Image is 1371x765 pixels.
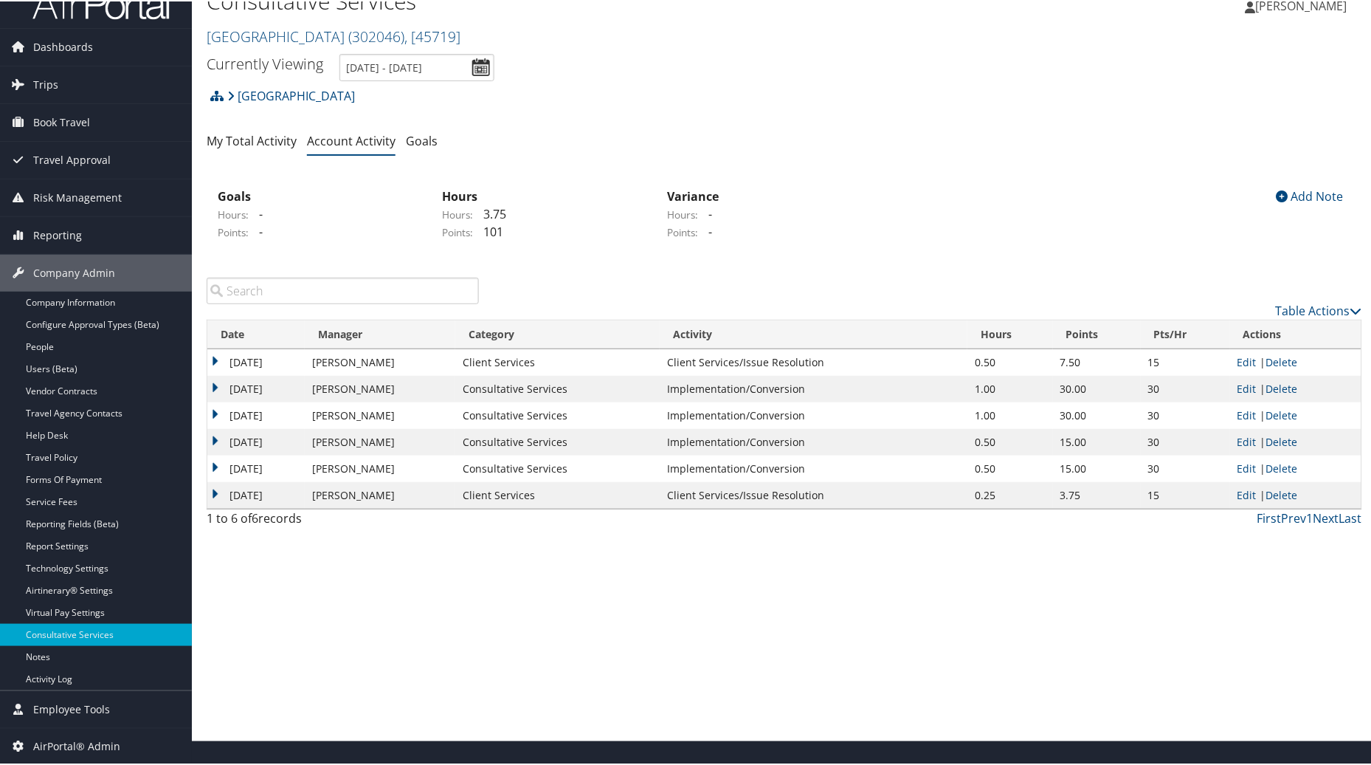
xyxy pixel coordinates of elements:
th: Pts/Hr [1141,319,1230,348]
td: [DATE] [207,348,305,374]
td: [DATE] [207,401,305,428]
label: Points: [442,224,473,239]
span: , [ 45719 ] [404,25,460,45]
td: | [1230,348,1361,374]
a: Delete [1266,407,1298,421]
a: Edit [1237,460,1257,474]
td: [DATE] [207,428,305,454]
input: Search [207,276,479,303]
label: Points: [667,224,698,239]
label: Hours: [218,206,249,221]
td: 1.00 [967,374,1052,401]
td: Consultative Services [455,428,660,454]
h3: Currently Viewing [207,52,323,72]
td: | [1230,428,1361,454]
td: Consultative Services [455,374,660,401]
span: 3.75 [476,205,506,221]
th: Activity: activate to sort column ascending [660,319,967,348]
a: Edit [1237,487,1257,501]
td: | [1230,374,1361,401]
a: Prev [1282,509,1307,525]
th: Manager: activate to sort column ascending [305,319,455,348]
a: Delete [1266,380,1298,394]
td: [DATE] [207,481,305,507]
span: Trips [33,65,58,102]
td: 15 [1141,481,1230,507]
td: 30 [1141,454,1230,481]
td: Implementation/Conversion [660,428,967,454]
a: Delete [1266,433,1298,447]
a: Last [1339,509,1362,525]
a: 1 [1307,509,1313,525]
div: Add Note [1269,186,1351,204]
td: 0.50 [967,428,1052,454]
span: Dashboards [33,27,93,64]
th: Points [1053,319,1141,348]
a: Table Actions [1276,301,1362,318]
a: Delete [1266,354,1298,368]
td: [PERSON_NAME] [305,401,455,428]
td: 30 [1141,428,1230,454]
td: [PERSON_NAME] [305,481,455,507]
a: Next [1313,509,1339,525]
span: - [252,205,263,221]
td: 1.00 [967,401,1052,428]
td: Consultative Services [455,401,660,428]
td: | [1230,401,1361,428]
a: [GEOGRAPHIC_DATA] [207,25,460,45]
a: Account Activity [307,131,396,148]
a: Edit [1237,433,1257,447]
a: Edit [1237,407,1257,421]
input: [DATE] - [DATE] [339,52,494,80]
label: Points: [218,224,249,239]
span: 6 [252,509,258,525]
td: Consultative Services [455,454,660,481]
strong: Hours [442,187,477,203]
a: First [1257,509,1282,525]
div: 1 to 6 of records [207,508,479,533]
td: Client Services/Issue Resolution [660,481,967,507]
th: Date: activate to sort column ascending [207,319,305,348]
a: Edit [1237,380,1257,394]
a: Delete [1266,460,1298,474]
label: Hours: [442,206,473,221]
span: AirPortal® Admin [33,727,120,764]
td: [PERSON_NAME] [305,428,455,454]
a: My Total Activity [207,131,297,148]
td: 0.50 [967,348,1052,374]
td: | [1230,481,1361,507]
span: Risk Management [33,178,122,215]
td: 15.00 [1053,454,1141,481]
td: Implementation/Conversion [660,401,967,428]
span: - [252,222,263,239]
td: Implementation/Conversion [660,374,967,401]
span: Book Travel [33,103,90,140]
td: 7.50 [1053,348,1141,374]
span: Company Admin [33,253,115,290]
td: Client Services [455,348,660,374]
span: - [701,205,712,221]
td: 0.25 [967,481,1052,507]
span: - [701,222,712,239]
strong: Variance [667,187,719,203]
strong: Goals [218,187,251,203]
td: [PERSON_NAME] [305,374,455,401]
td: 0.50 [967,454,1052,481]
a: [GEOGRAPHIC_DATA] [227,80,355,109]
td: Implementation/Conversion [660,454,967,481]
th: Category: activate to sort column ascending [455,319,660,348]
span: 101 [476,222,503,239]
th: Hours [967,319,1052,348]
td: 30.00 [1053,374,1141,401]
label: Hours: [667,206,698,221]
td: [PERSON_NAME] [305,454,455,481]
td: 15 [1141,348,1230,374]
span: ( 302046 ) [348,25,404,45]
td: 15.00 [1053,428,1141,454]
td: [PERSON_NAME] [305,348,455,374]
span: Travel Approval [33,140,111,177]
td: 30 [1141,374,1230,401]
a: Delete [1266,487,1298,501]
span: Reporting [33,216,82,253]
th: Actions [1230,319,1361,348]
